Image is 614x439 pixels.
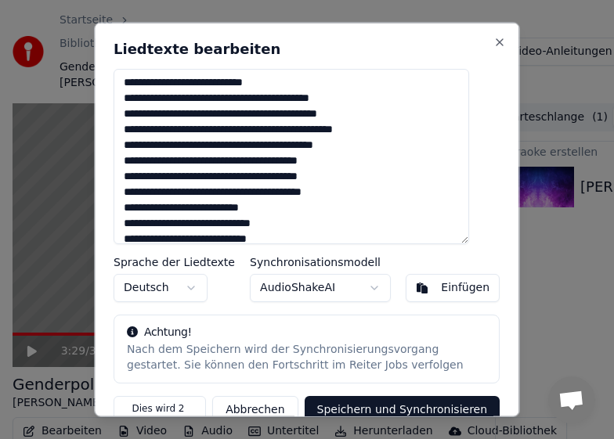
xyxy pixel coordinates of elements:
[442,279,490,295] div: Einfügen
[305,395,500,423] button: Speichern und Synchronisieren
[213,395,298,423] button: Abbrechen
[127,324,486,340] div: Achtung!
[127,341,486,372] div: Nach dem Speichern wird der Synchronisierungsvorgang gestartet. Sie können den Fortschritt im Rei...
[251,256,392,267] label: Synchronisationsmodell
[114,256,235,267] label: Sprache der Liedtexte
[406,273,500,301] button: Einfügen
[114,41,500,56] h2: Liedtexte bearbeiten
